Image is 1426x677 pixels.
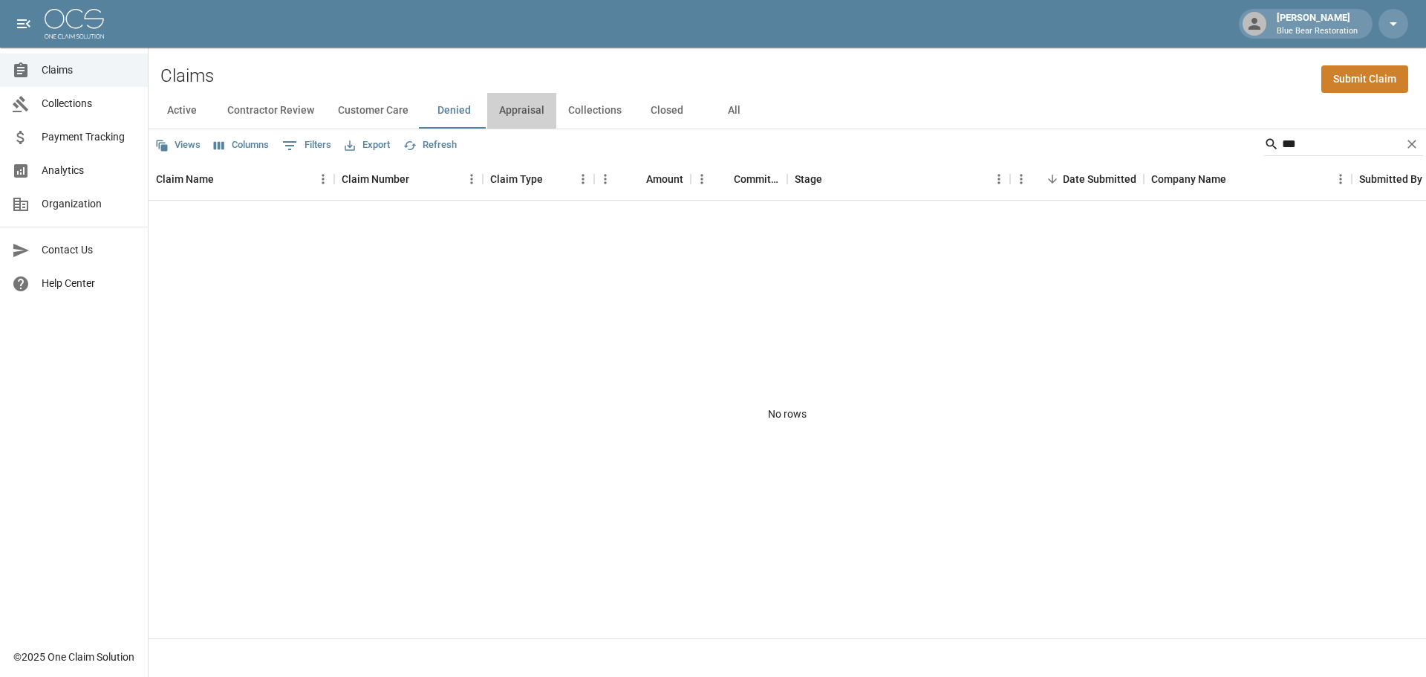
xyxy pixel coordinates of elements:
div: Claim Type [483,158,594,200]
button: Menu [1329,168,1352,190]
button: Sort [713,169,734,190]
button: Denied [420,93,487,129]
div: Stage [795,158,822,200]
div: Committed Amount [734,158,780,200]
div: Stage [787,158,1010,200]
button: Clear [1401,133,1423,155]
button: Sort [625,169,646,190]
div: Amount [594,158,691,200]
span: Help Center [42,276,136,291]
span: Collections [42,96,136,111]
button: Active [149,93,215,129]
button: Sort [409,169,430,190]
p: Blue Bear Restoration [1277,25,1358,38]
button: Export [341,134,394,157]
div: No rows [149,201,1426,627]
div: [PERSON_NAME] [1271,10,1364,37]
div: Company Name [1151,158,1226,200]
div: Date Submitted [1010,158,1144,200]
button: Sort [1042,169,1063,190]
button: Menu [1010,168,1032,190]
button: Sort [1226,169,1247,190]
div: Company Name [1144,158,1352,200]
div: Search [1264,132,1423,159]
button: Collections [556,93,634,129]
button: open drawer [9,9,39,39]
button: Views [152,134,204,157]
div: Claim Name [149,158,334,200]
img: ocs-logo-white-transparent.png [45,9,104,39]
div: Submitted By [1359,158,1422,200]
div: Amount [646,158,683,200]
div: © 2025 One Claim Solution [13,650,134,664]
button: Menu [594,168,616,190]
span: Contact Us [42,242,136,258]
button: Contractor Review [215,93,326,129]
h2: Claims [160,65,214,87]
button: Sort [822,169,843,190]
button: Refresh [400,134,460,157]
button: Customer Care [326,93,420,129]
span: Analytics [42,163,136,178]
button: Menu [691,168,713,190]
button: Menu [572,168,594,190]
button: Show filters [279,134,335,158]
button: Menu [312,168,334,190]
span: Payment Tracking [42,129,136,145]
button: Menu [460,168,483,190]
div: Claim Number [334,158,483,200]
div: Claim Name [156,158,214,200]
div: Claim Type [490,158,543,200]
button: Appraisal [487,93,556,129]
div: dynamic tabs [149,93,1426,129]
button: Sort [543,169,564,190]
div: Claim Number [342,158,409,200]
a: Submit Claim [1321,65,1408,93]
button: Closed [634,93,700,129]
button: Sort [214,169,235,190]
button: All [700,93,767,129]
button: Menu [988,168,1010,190]
span: Organization [42,196,136,212]
div: Date Submitted [1063,158,1136,200]
button: Select columns [210,134,273,157]
div: Committed Amount [691,158,787,200]
span: Claims [42,62,136,78]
